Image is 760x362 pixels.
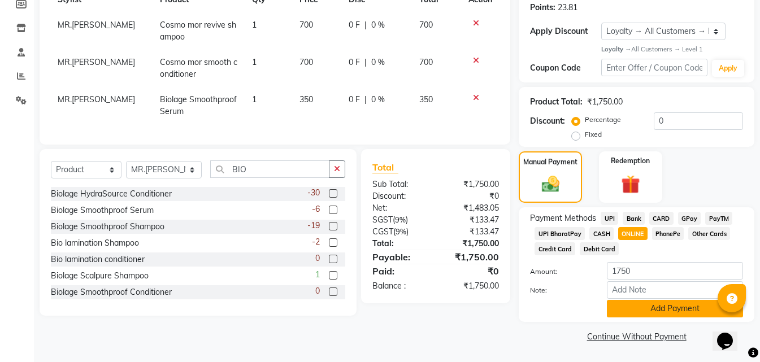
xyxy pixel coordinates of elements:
[607,281,743,299] input: Add Note
[601,59,707,76] input: Enter Offer / Coupon Code
[713,317,749,351] iframe: chat widget
[419,20,433,30] span: 700
[372,226,393,237] span: CGST
[652,227,684,240] span: PhonePe
[396,227,406,236] span: 9%
[678,212,701,225] span: GPay
[436,190,507,202] div: ₹0
[585,129,602,139] label: Fixed
[530,62,601,74] div: Coupon Code
[58,20,135,30] span: MR.[PERSON_NAME]
[705,212,732,225] span: PayTM
[618,227,648,240] span: ONLINE
[51,270,149,282] div: Biolage Scalpure Shampoo
[364,214,436,226] div: ( )
[419,94,433,104] span: 350
[58,57,135,67] span: MR.[PERSON_NAME]
[315,285,320,297] span: 0
[436,280,507,292] div: ₹1,750.00
[587,96,623,108] div: ₹1,750.00
[623,212,645,225] span: Bank
[522,285,598,295] label: Note:
[312,236,320,248] span: -2
[349,56,360,68] span: 0 F
[371,19,385,31] span: 0 %
[530,2,555,14] div: Points:
[364,238,436,250] div: Total:
[436,214,507,226] div: ₹133.47
[252,57,257,67] span: 1
[615,173,646,196] img: _gift.svg
[371,56,385,68] span: 0 %
[649,212,674,225] span: CARD
[712,60,744,77] button: Apply
[160,57,237,79] span: Cosmo mor smooth conditioner
[299,94,313,104] span: 350
[372,162,398,173] span: Total
[688,227,730,240] span: Other Cards
[51,221,164,233] div: Biolage Smoothproof Shampoo
[364,19,367,31] span: |
[252,94,257,104] span: 1
[601,212,618,225] span: UPI
[589,227,614,240] span: CASH
[436,264,507,278] div: ₹0
[530,25,601,37] div: Apply Discount
[349,94,360,106] span: 0 F
[601,45,743,54] div: All Customers → Level 1
[299,20,313,30] span: 700
[436,226,507,238] div: ₹133.47
[299,57,313,67] span: 700
[160,20,236,42] span: Cosmo mor revive shampoo
[611,156,650,166] label: Redemption
[436,178,507,190] div: ₹1,750.00
[364,264,436,278] div: Paid:
[210,160,329,178] input: Search or Scan
[364,202,436,214] div: Net:
[364,190,436,202] div: Discount:
[58,94,135,104] span: MR.[PERSON_NAME]
[601,45,631,53] strong: Loyalty →
[315,252,320,264] span: 0
[307,187,320,199] span: -30
[558,2,577,14] div: 23.81
[51,237,139,249] div: Bio lamination Shampoo
[364,178,436,190] div: Sub Total:
[51,204,154,216] div: Biolage Smoothproof Serum
[536,174,565,194] img: _cash.svg
[530,212,596,224] span: Payment Methods
[523,157,577,167] label: Manual Payment
[436,202,507,214] div: ₹1,483.05
[522,267,598,277] label: Amount:
[160,94,237,116] span: Biolage Smoothproof Serum
[51,254,145,265] div: Bio lamination conditioner
[607,262,743,280] input: Amount
[580,242,619,255] span: Debit Card
[364,250,436,264] div: Payable:
[51,188,172,200] div: Biolage HydraSource Conditioner
[530,96,583,108] div: Product Total:
[312,203,320,215] span: -6
[535,242,575,255] span: Credit Card
[535,227,585,240] span: UPI BharatPay
[307,220,320,232] span: -19
[585,115,621,125] label: Percentage
[436,238,507,250] div: ₹1,750.00
[315,269,320,281] span: 1
[364,94,367,106] span: |
[364,226,436,238] div: ( )
[349,19,360,31] span: 0 F
[530,115,565,127] div: Discount:
[364,280,436,292] div: Balance :
[436,250,507,264] div: ₹1,750.00
[364,56,367,68] span: |
[51,286,172,298] div: Biolage Smoothproof Conditioner
[521,331,752,343] a: Continue Without Payment
[371,94,385,106] span: 0 %
[252,20,257,30] span: 1
[419,57,433,67] span: 700
[607,300,743,317] button: Add Payment
[395,215,406,224] span: 9%
[372,215,393,225] span: SGST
